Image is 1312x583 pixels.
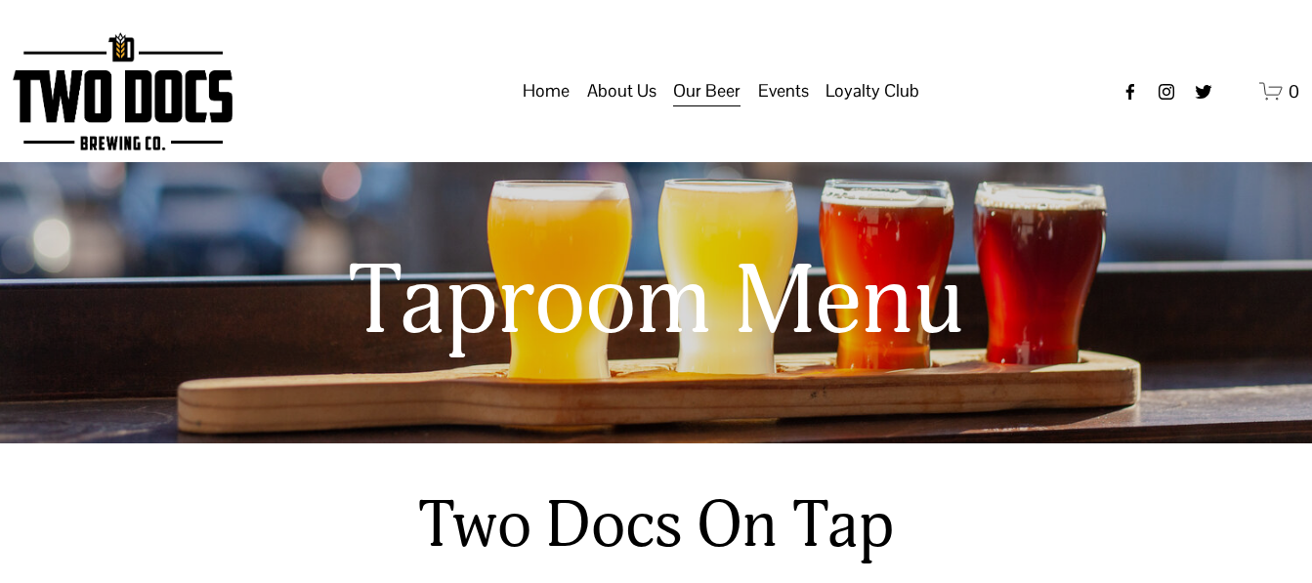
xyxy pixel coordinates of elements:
[1194,82,1213,102] a: twitter-unauth
[1121,82,1140,102] a: Facebook
[673,74,741,107] span: Our Beer
[1289,80,1299,103] span: 0
[523,73,570,110] a: Home
[1157,82,1176,102] a: instagram-unauth
[825,74,919,107] span: Loyalty Club
[758,73,809,110] a: folder dropdown
[587,73,656,110] a: folder dropdown
[673,73,741,110] a: folder dropdown
[13,32,232,150] img: Two Docs Brewing Co.
[825,73,919,110] a: folder dropdown
[174,249,1138,356] h1: Taproom Menu
[343,486,969,566] h2: Two Docs On Tap
[758,74,809,107] span: Events
[587,74,656,107] span: About Us
[1259,79,1299,104] a: 0 items in cart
